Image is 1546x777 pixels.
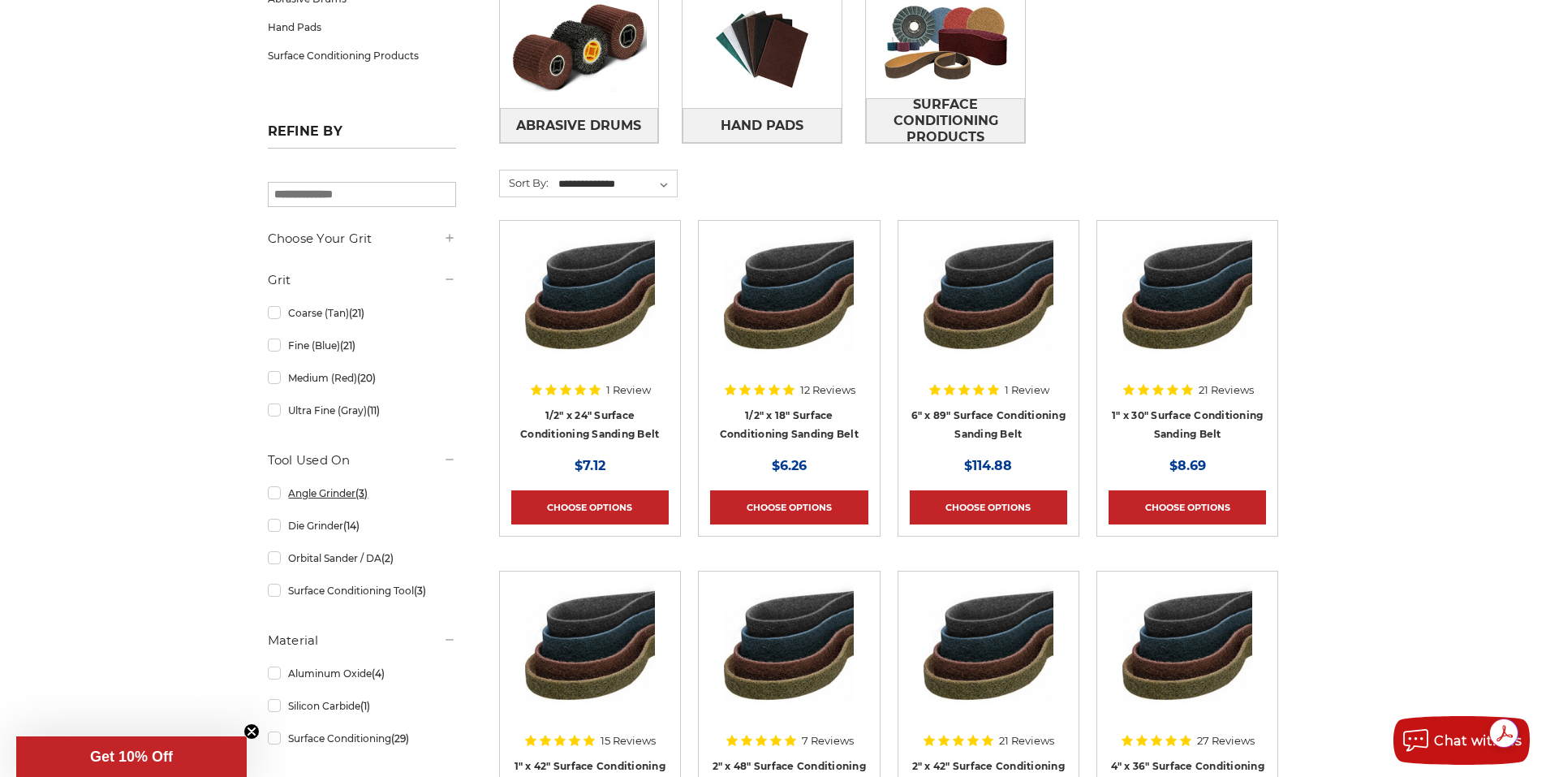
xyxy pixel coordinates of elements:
[575,458,605,473] span: $7.12
[1169,458,1206,473] span: $8.69
[1122,232,1252,362] img: 1"x30" Surface Conditioning Sanding Belts
[268,631,456,650] h5: Material
[525,232,655,362] img: Surface Conditioning Sanding Belts
[556,172,677,196] select: Sort By:
[525,583,655,713] img: 1"x42" Surface Conditioning Sanding Belts
[268,544,456,572] a: Orbital Sander / DA
[772,458,807,473] span: $6.26
[910,583,1067,740] a: 2"x42" Surface Conditioning Sanding Belts
[414,585,426,597] span: (3)
[268,724,456,753] a: Surface Conditioning
[340,339,355,352] span: (21)
[710,583,868,740] a: 2"x48" Surface Conditioning Sanding Belts
[999,736,1054,746] span: 21 Reviews
[381,552,394,564] span: (2)
[90,749,173,765] span: Get 10% Off
[910,232,1067,390] a: 6"x89" Surface Conditioning Sanding Belts
[268,299,456,327] a: Coarse (Tan)
[268,364,456,392] a: Medium (Red)
[601,736,656,746] span: 15 Reviews
[500,108,659,143] a: Abrasive Drums
[268,123,456,149] h5: Refine by
[268,270,456,290] h5: Grit
[268,229,456,248] h5: Choose Your Grit
[724,232,854,362] img: Surface Conditioning Sanding Belts
[355,487,368,499] span: (3)
[1434,733,1522,749] span: Chat with us
[710,232,868,390] a: Surface Conditioning Sanding Belts
[357,372,376,384] span: (20)
[520,409,659,440] a: 1/2" x 24" Surface Conditioning Sanding Belt
[268,41,456,70] a: Surface Conditioning Products
[1199,385,1254,395] span: 21 Reviews
[511,583,669,740] a: 1"x42" Surface Conditioning Sanding Belts
[367,404,380,417] span: (11)
[606,385,651,395] span: 1 Review
[349,307,364,319] span: (21)
[268,451,456,470] h5: Tool Used On
[911,409,1066,440] a: 6" x 89" Surface Conditioning Sanding Belt
[1112,409,1263,440] a: 1" x 30" Surface Conditioning Sanding Belt
[372,667,385,680] span: (4)
[500,171,549,195] label: Sort By:
[511,490,669,524] a: Choose Options
[924,583,1053,713] img: 2"x42" Surface Conditioning Sanding Belts
[243,723,260,740] button: Close teaser
[268,659,456,688] a: Aluminum Oxide
[516,112,641,140] span: Abrasive Drums
[1197,736,1255,746] span: 27 Reviews
[268,13,456,41] a: Hand Pads
[867,91,1024,151] span: Surface Conditioning Products
[1393,716,1530,765] button: Chat with us
[268,479,456,507] a: Angle Grinder
[391,732,409,745] span: (29)
[1122,583,1252,713] img: 4"x36" Surface Conditioning Sanding Belts
[1109,232,1266,390] a: 1"x30" Surface Conditioning Sanding Belts
[268,396,456,425] a: Ultra Fine (Gray)
[910,490,1067,524] a: Choose Options
[866,98,1025,143] a: Surface Conditioning Products
[710,490,868,524] a: Choose Options
[16,736,247,777] div: Get 10% OffClose teaser
[268,692,456,720] a: Silicon Carbide
[268,331,456,360] a: Fine (Blue)
[964,458,1012,473] span: $114.88
[268,512,456,540] a: Die Grinder
[268,576,456,605] a: Surface Conditioning Tool
[1109,583,1266,740] a: 4"x36" Surface Conditioning Sanding Belts
[360,700,370,712] span: (1)
[721,112,803,140] span: Hand Pads
[724,583,854,713] img: 2"x48" Surface Conditioning Sanding Belts
[1005,385,1049,395] span: 1 Review
[511,232,669,390] a: Surface Conditioning Sanding Belts
[343,520,360,532] span: (14)
[1109,490,1266,524] a: Choose Options
[924,232,1053,362] img: 6"x89" Surface Conditioning Sanding Belts
[802,736,854,746] span: 7 Reviews
[800,385,855,395] span: 12 Reviews
[683,108,842,143] a: Hand Pads
[720,409,859,440] a: 1/2" x 18" Surface Conditioning Sanding Belt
